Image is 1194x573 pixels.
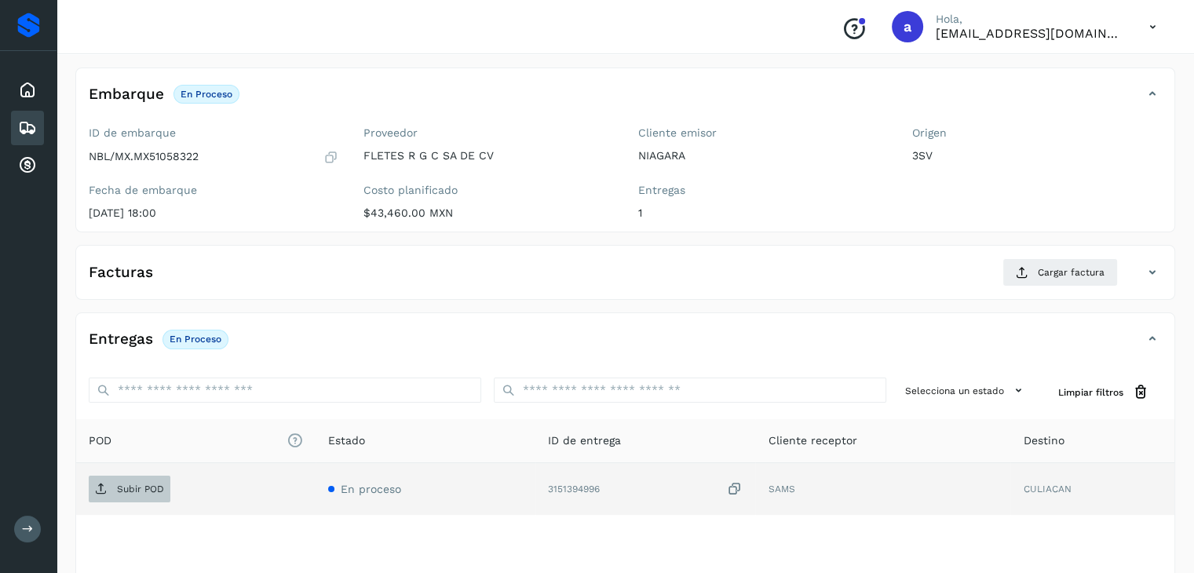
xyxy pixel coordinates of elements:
[89,126,338,140] label: ID de embarque
[363,206,613,220] p: $43,460.00 MXN
[117,484,164,495] p: Subir POD
[89,150,199,163] p: NBL/MX.MX51058322
[89,184,338,197] label: Fecha de embarque
[912,126,1162,140] label: Origen
[11,111,44,145] div: Embarques
[170,334,221,345] p: En proceso
[638,184,888,197] label: Entregas
[912,149,1162,162] p: 3SV
[328,432,365,449] span: Estado
[363,149,613,162] p: FLETES R G C SA DE CV
[768,432,856,449] span: Cliente receptor
[363,184,613,197] label: Costo planificado
[89,476,170,502] button: Subir POD
[1023,432,1064,449] span: Destino
[638,126,888,140] label: Cliente emisor
[936,13,1124,26] p: Hola,
[1002,258,1118,286] button: Cargar factura
[548,481,743,498] div: 3151394996
[638,206,888,220] p: 1
[89,206,338,220] p: [DATE] 18:00
[11,148,44,183] div: Cuentas por cobrar
[936,26,1124,41] p: angelarodriguez@fletesrgc.com
[89,330,153,349] h4: Entregas
[341,483,401,495] span: En proceso
[638,149,888,162] p: NIAGARA
[76,326,1174,365] div: EntregasEn proceso
[76,81,1174,120] div: EmbarqueEn proceso
[89,432,303,449] span: POD
[548,432,621,449] span: ID de entrega
[363,126,613,140] label: Proveedor
[76,258,1174,299] div: FacturasCargar factura
[11,73,44,108] div: Inicio
[1038,265,1105,279] span: Cargar factura
[1058,385,1123,400] span: Limpiar filtros
[755,463,1010,515] td: SAMS
[89,86,164,104] h4: Embarque
[1010,463,1174,515] td: CULIACAN
[899,378,1033,403] button: Selecciona un estado
[89,264,153,282] h4: Facturas
[1046,378,1162,407] button: Limpiar filtros
[181,89,232,100] p: En proceso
